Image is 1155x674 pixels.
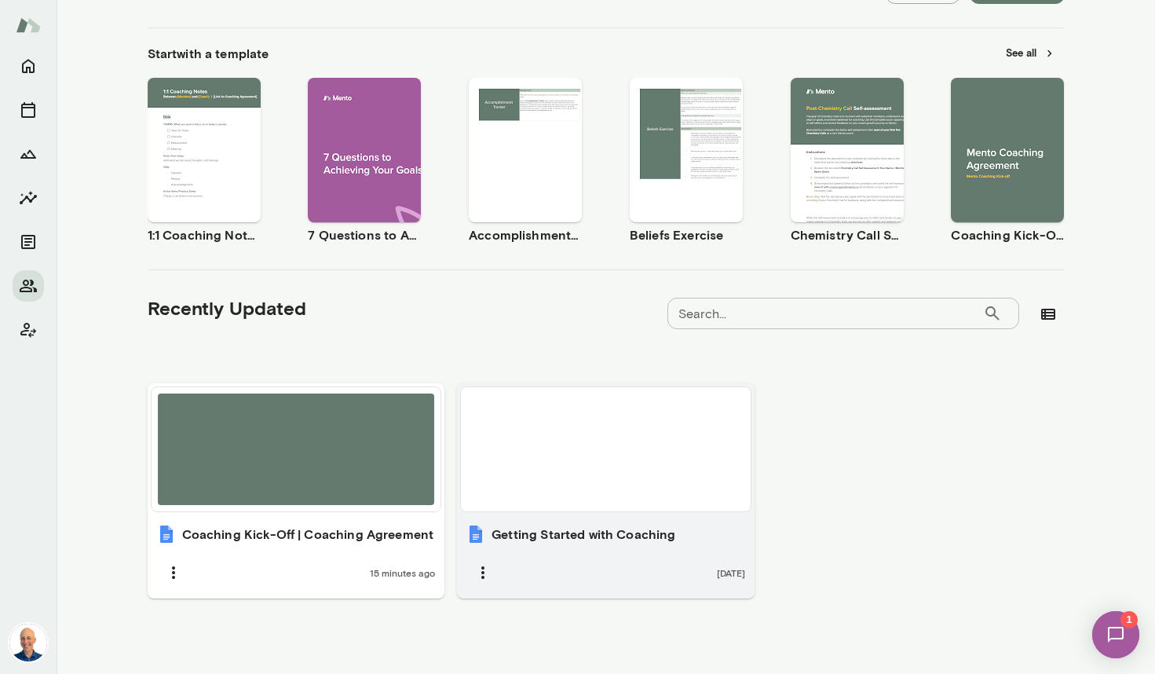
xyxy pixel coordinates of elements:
h6: 1:1 Coaching Notes [148,225,261,244]
h6: Coaching Kick-Off | Coaching Agreement [951,225,1064,244]
img: Getting Started with Coaching [466,525,485,544]
img: Mark Lazen [9,624,47,661]
button: Client app [13,314,44,346]
h6: Getting Started with Coaching [492,525,675,544]
h6: Accomplishment Tracker [469,225,582,244]
button: Members [13,270,44,302]
span: 15 minutes ago [370,566,435,579]
h6: Start with a template [148,44,269,63]
button: Insights [13,182,44,214]
span: [DATE] [717,566,745,579]
button: Sessions [13,94,44,126]
button: Growth Plan [13,138,44,170]
h5: Recently Updated [148,295,306,321]
h6: Chemistry Call Self-Assessment [Coaches only] [791,225,904,244]
button: Home [13,50,44,82]
h6: 7 Questions to Achieving Your Goals [308,225,421,244]
img: Mento [16,10,41,40]
h6: Beliefs Exercise [630,225,743,244]
img: Coaching Kick-Off | Coaching Agreement [157,525,176,544]
button: See all [996,41,1065,65]
h6: Coaching Kick-Off | Coaching Agreement [182,525,434,544]
button: Documents [13,226,44,258]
